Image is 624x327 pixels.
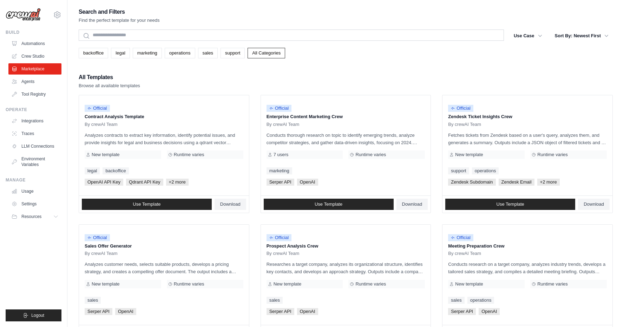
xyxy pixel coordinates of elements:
[448,179,495,186] span: Zendesk Subdomain
[578,199,610,210] a: Download
[220,201,241,207] span: Download
[472,167,499,174] a: operations
[455,281,483,287] span: New template
[297,308,318,315] span: OpenAI
[8,89,61,100] a: Tool Registry
[8,76,61,87] a: Agents
[584,201,604,207] span: Download
[8,38,61,49] a: Automations
[355,152,386,158] span: Runtime varies
[165,48,195,58] a: operations
[267,167,292,174] a: marketing
[264,199,394,210] a: Use Template
[448,261,607,275] p: Conducts research on a target company, analyzes industry trends, develops a tailored sales strate...
[82,199,212,210] a: Use Template
[85,261,243,275] p: Analyzes customer needs, selects suitable products, develops a pricing strategy, and creates a co...
[85,251,118,256] span: By crewAI Team
[85,179,123,186] span: OpenAI API Key
[174,281,204,287] span: Runtime varies
[111,48,130,58] a: legal
[499,179,534,186] span: Zendesk Email
[221,48,245,58] a: support
[85,308,112,315] span: Serper API
[85,243,243,250] p: Sales Offer Generator
[448,113,607,120] p: Zendesk Ticket Insights Crew
[396,199,428,210] a: Download
[8,211,61,222] button: Resources
[274,152,289,158] span: 7 users
[198,48,218,58] a: sales
[274,281,301,287] span: New template
[79,72,140,82] h2: All Templates
[79,7,160,17] h2: Search and Filters
[6,8,41,21] img: Logo
[85,132,243,146] p: Analyzes contracts to extract key information, identify potential issues, and provide insights fo...
[267,251,300,256] span: By crewAI Team
[79,82,140,89] p: Browse all available templates
[79,48,108,58] a: backoffice
[126,179,163,186] span: Qdrant API Key
[448,251,481,256] span: By crewAI Team
[8,198,61,210] a: Settings
[297,179,318,186] span: OpenAI
[537,179,560,186] span: +2 more
[6,309,61,321] button: Logout
[402,201,422,207] span: Download
[448,122,481,127] span: By crewAI Team
[6,30,61,35] div: Build
[166,179,189,186] span: +2 more
[497,201,524,207] span: Use Template
[92,281,119,287] span: New template
[551,30,613,42] button: Sort By: Newest First
[133,48,162,58] a: marketing
[537,281,568,287] span: Runtime varies
[21,214,41,219] span: Resources
[267,132,425,146] p: Conducts thorough research on topic to identify emerging trends, analyze competitor strategies, a...
[267,113,425,120] p: Enterprise Content Marketing Crew
[6,107,61,113] div: Operate
[8,115,61,127] a: Integrations
[79,17,160,24] p: Find the perfect template for your needs
[133,201,160,207] span: Use Template
[8,153,61,170] a: Environment Variables
[448,132,607,146] p: Fetches tickets from Zendesk based on a user's query, analyzes them, and generates a summary. Out...
[8,128,61,139] a: Traces
[448,243,607,250] p: Meeting Preparation Crew
[445,199,575,210] a: Use Template
[448,167,469,174] a: support
[8,141,61,152] a: LLM Connections
[85,113,243,120] p: Contract Analysis Template
[215,199,246,210] a: Download
[448,105,473,112] span: Official
[448,308,476,315] span: Serper API
[31,313,44,318] span: Logout
[479,308,500,315] span: OpenAI
[85,297,101,304] a: sales
[267,243,425,250] p: Prospect Analysis Crew
[267,261,425,275] p: Researches a target company, analyzes its organizational structure, identifies key contacts, and ...
[8,51,61,62] a: Crew Studio
[8,63,61,75] a: Marketplace
[537,152,568,158] span: Runtime varies
[85,122,118,127] span: By crewAI Team
[267,308,294,315] span: Serper API
[174,152,204,158] span: Runtime varies
[267,105,292,112] span: Official
[448,297,464,304] a: sales
[92,152,119,158] span: New template
[267,122,300,127] span: By crewAI Team
[85,167,100,174] a: legal
[267,179,294,186] span: Serper API
[448,234,473,241] span: Official
[248,48,285,58] a: All Categories
[85,105,110,112] span: Official
[510,30,546,42] button: Use Case
[8,186,61,197] a: Usage
[315,201,342,207] span: Use Template
[115,308,136,315] span: OpenAI
[85,234,110,241] span: Official
[455,152,483,158] span: New template
[267,297,283,304] a: sales
[467,297,494,304] a: operations
[267,234,292,241] span: Official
